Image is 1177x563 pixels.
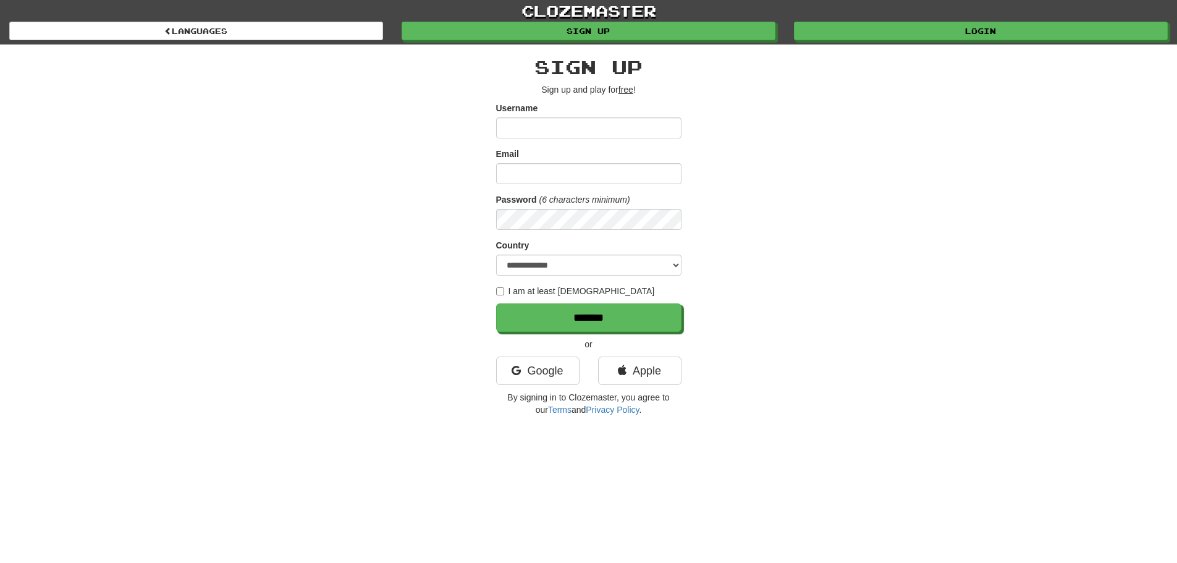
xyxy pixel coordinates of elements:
[9,22,383,40] a: Languages
[496,357,580,385] a: Google
[548,405,572,415] a: Terms
[618,85,633,95] u: free
[598,357,681,385] a: Apple
[496,391,681,416] p: By signing in to Clozemaster, you agree to our and .
[496,287,504,295] input: I am at least [DEMOGRAPHIC_DATA]
[496,239,529,252] label: Country
[496,148,519,160] label: Email
[496,285,655,297] label: I am at least [DEMOGRAPHIC_DATA]
[539,195,630,205] em: (6 characters minimum)
[496,102,538,114] label: Username
[496,57,681,77] h2: Sign up
[496,193,537,206] label: Password
[586,405,639,415] a: Privacy Policy
[794,22,1168,40] a: Login
[402,22,775,40] a: Sign up
[496,338,681,350] p: or
[496,83,681,96] p: Sign up and play for !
